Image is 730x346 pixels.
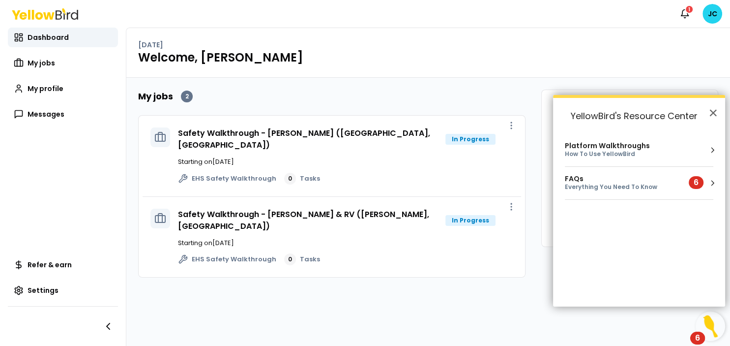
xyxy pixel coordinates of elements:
[181,91,193,102] div: 2
[685,5,694,14] div: 1
[138,40,163,50] p: [DATE]
[192,254,276,264] span: EHS Safety Walkthrough
[178,238,513,248] p: Starting on [DATE]
[284,253,296,265] div: 0
[138,90,173,103] h2: My jobs
[8,104,118,124] a: Messages
[178,209,429,232] a: Safety Walkthrough - [PERSON_NAME] & RV ([PERSON_NAME], [GEOGRAPHIC_DATA])
[284,173,296,185] div: 0
[28,260,72,270] span: Refer & earn
[696,312,725,341] button: Open Resource Center, 6 new notifications
[675,4,695,24] button: 1
[28,285,58,295] span: Settings
[28,109,64,119] span: Messages
[178,127,430,151] a: Safety Walkthrough - [PERSON_NAME] ([GEOGRAPHIC_DATA], [GEOGRAPHIC_DATA])
[708,105,718,121] button: Close
[445,215,496,226] div: In Progress
[178,157,513,167] p: Starting on [DATE]
[138,50,718,65] h1: Welcome, [PERSON_NAME]
[8,53,118,73] a: My jobs
[284,253,320,265] a: 0Tasks
[8,79,118,98] a: My profile
[445,134,496,145] div: In Progress
[28,58,55,68] span: My jobs
[8,255,118,275] a: Refer & earn
[565,150,650,158] div: How To Use YellowBird
[565,183,677,191] div: Everything You Need To Know
[28,32,69,42] span: Dashboard
[284,173,320,185] a: 0Tasks
[28,84,63,94] span: My profile
[565,175,677,183] div: FAQs
[553,98,725,134] h2: YellowBird's Resource Center
[192,174,276,184] span: EHS Safety Walkthrough
[8,281,118,300] a: Settings
[702,4,722,24] span: JC
[8,28,118,47] a: Dashboard
[565,142,650,150] div: Platform Walkthroughs
[553,95,725,307] div: Resource Center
